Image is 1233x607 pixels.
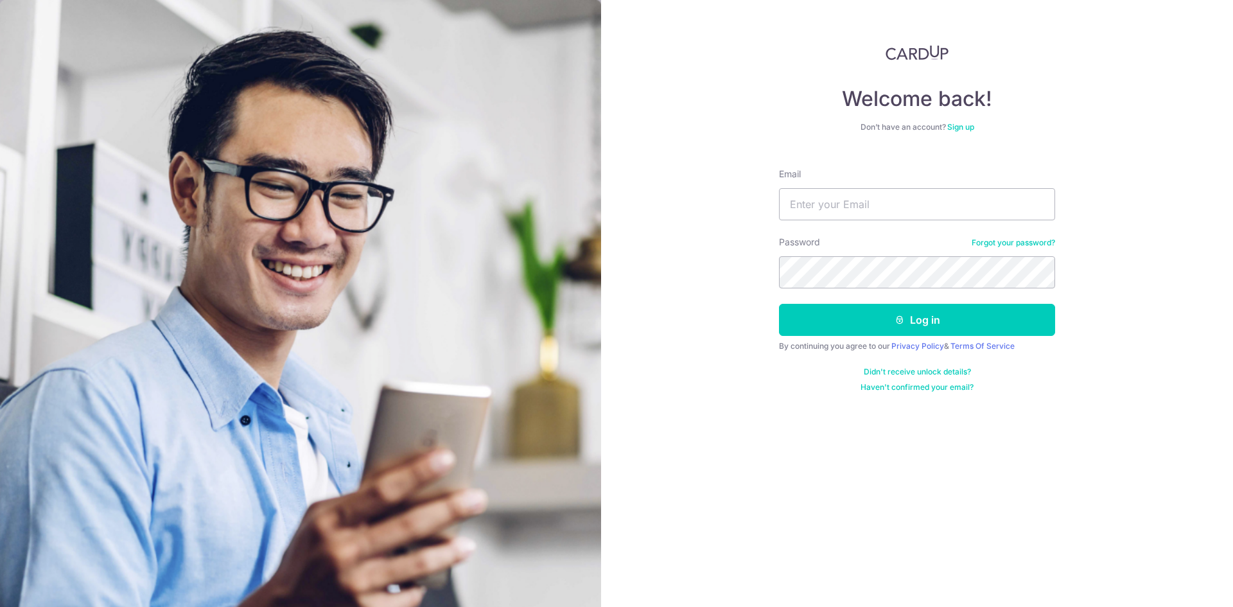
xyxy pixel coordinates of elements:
[864,367,971,377] a: Didn't receive unlock details?
[779,341,1055,351] div: By continuing you agree to our &
[779,122,1055,132] div: Don’t have an account?
[779,304,1055,336] button: Log in
[891,341,944,351] a: Privacy Policy
[861,382,974,392] a: Haven't confirmed your email?
[779,236,820,249] label: Password
[779,188,1055,220] input: Enter your Email
[947,122,974,132] a: Sign up
[972,238,1055,248] a: Forgot your password?
[779,86,1055,112] h4: Welcome back!
[779,168,801,180] label: Email
[886,45,949,60] img: CardUp Logo
[950,341,1015,351] a: Terms Of Service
